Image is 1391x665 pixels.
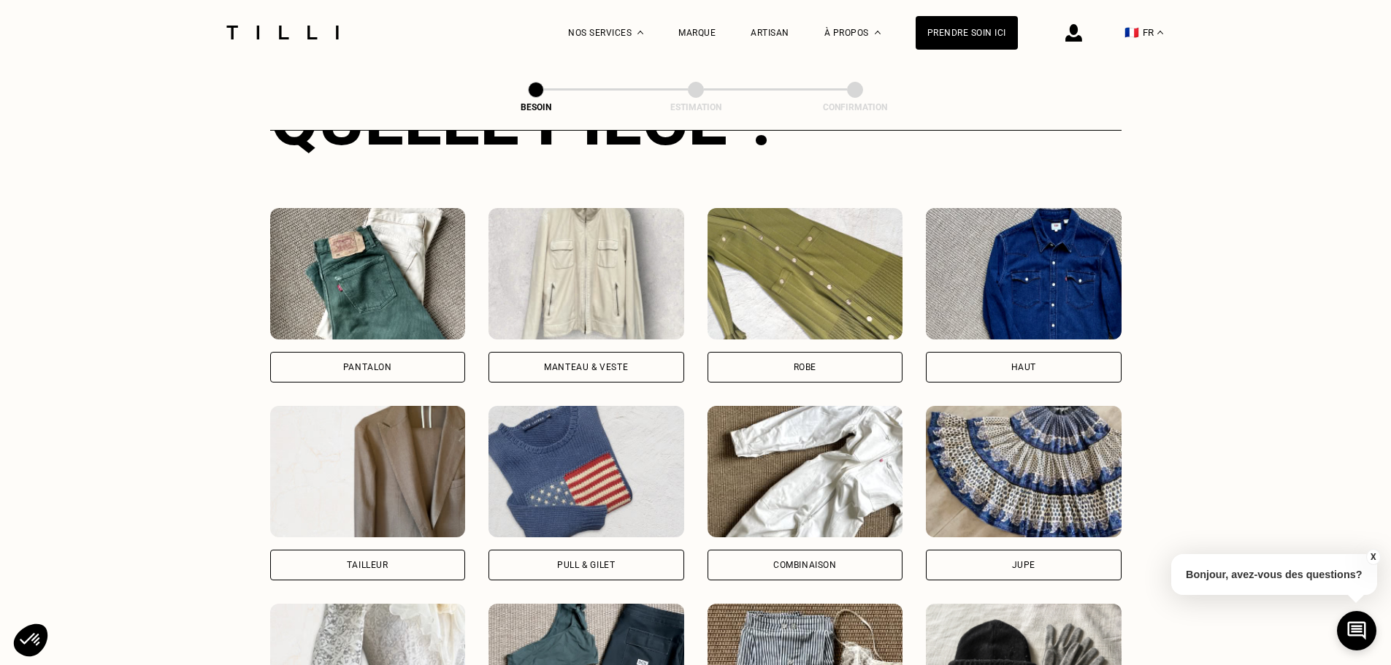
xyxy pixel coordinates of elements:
[343,363,392,372] div: Pantalon
[773,561,837,569] div: Combinaison
[270,208,466,339] img: Tilli retouche votre Pantalon
[1124,26,1139,39] span: 🇫🇷
[623,102,769,112] div: Estimation
[1157,31,1163,34] img: menu déroulant
[708,208,903,339] img: Tilli retouche votre Robe
[782,102,928,112] div: Confirmation
[1065,24,1082,42] img: icône connexion
[1011,363,1036,372] div: Haut
[678,28,716,38] a: Marque
[488,208,684,339] img: Tilli retouche votre Manteau & Veste
[926,208,1122,339] img: Tilli retouche votre Haut
[916,16,1018,50] a: Prendre soin ici
[544,363,628,372] div: Manteau & Veste
[221,26,344,39] img: Logo du service de couturière Tilli
[270,406,466,537] img: Tilli retouche votre Tailleur
[488,406,684,537] img: Tilli retouche votre Pull & gilet
[1365,549,1380,565] button: X
[1012,561,1035,569] div: Jupe
[557,561,615,569] div: Pull & gilet
[708,406,903,537] img: Tilli retouche votre Combinaison
[794,363,816,372] div: Robe
[637,31,643,34] img: Menu déroulant
[1171,554,1377,595] p: Bonjour, avez-vous des questions?
[347,561,388,569] div: Tailleur
[751,28,789,38] a: Artisan
[926,406,1122,537] img: Tilli retouche votre Jupe
[463,102,609,112] div: Besoin
[875,31,881,34] img: Menu déroulant à propos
